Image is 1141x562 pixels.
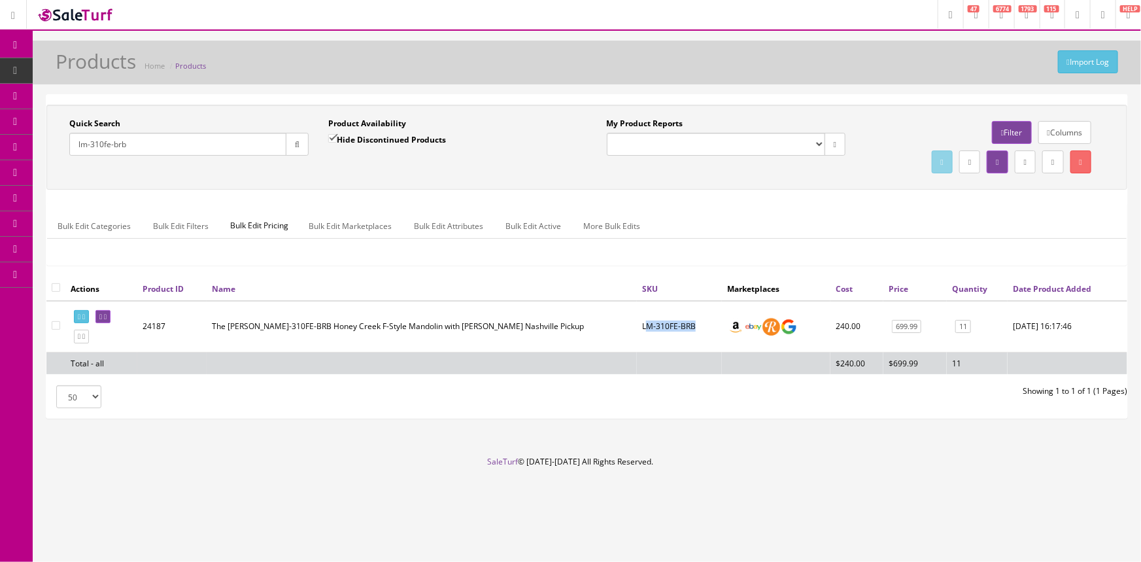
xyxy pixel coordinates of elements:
input: Hide Discontinued Products [328,134,337,143]
td: LM-310FE-BRB [637,301,722,353]
a: 11 [955,320,971,334]
span: 115 [1044,5,1059,12]
a: 699.99 [892,320,921,334]
input: Search [69,133,286,156]
a: SKU [642,283,658,294]
a: SaleTurf [488,456,519,467]
h1: Products [56,50,136,72]
a: Home [145,61,165,71]
a: Price [889,283,908,294]
a: Bulk Edit Marketplaces [298,213,402,239]
label: Product Availability [328,118,406,130]
span: 1793 [1019,5,1037,12]
a: More Bulk Edits [573,213,651,239]
a: Import Log [1058,50,1118,73]
td: $240.00 [830,352,883,374]
a: Cost [836,283,853,294]
img: reverb [762,318,780,336]
td: 2020-07-31 16:17:46 [1008,301,1127,353]
div: Showing 1 to 1 of 1 (1 Pages) [587,385,1138,397]
a: Products [175,61,206,71]
a: Columns [1038,121,1091,144]
a: Quantity [952,283,987,294]
td: Total - all [65,352,137,374]
img: SaleTurf [37,6,115,24]
a: Date Product Added [1013,283,1091,294]
td: 24187 [137,301,207,353]
td: 11 [947,352,1008,374]
label: Hide Discontinued Products [328,133,446,146]
span: 47 [968,5,979,12]
label: My Product Reports [607,118,683,130]
a: Bulk Edit Filters [143,213,219,239]
td: The Loar LM-310FE-BRB Honey Creek F-Style Mandolin with Fishman Nashville Pickup [207,301,637,353]
th: Actions [65,277,137,300]
a: Filter [992,121,1031,144]
span: HELP [1120,5,1140,12]
img: google_shopping [780,318,798,336]
img: amazon [727,318,745,336]
span: 6774 [993,5,1012,12]
a: Product ID [143,283,184,294]
th: Marketplaces [722,277,830,300]
td: $699.99 [883,352,947,374]
a: Bulk Edit Attributes [403,213,494,239]
a: Name [212,283,235,294]
td: 240.00 [830,301,883,353]
span: Bulk Edit Pricing [220,213,298,238]
img: ebay [745,318,762,336]
a: Bulk Edit Categories [47,213,141,239]
a: Bulk Edit Active [495,213,571,239]
label: Quick Search [69,118,120,130]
